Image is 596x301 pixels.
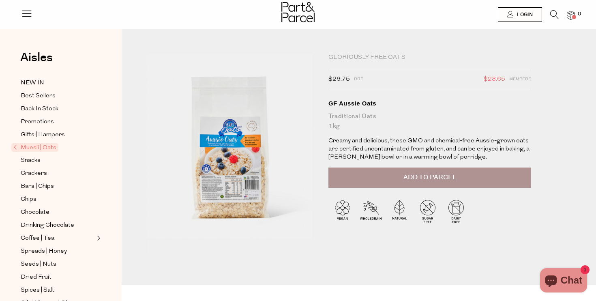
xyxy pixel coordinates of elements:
span: Gifts | Hampers [21,130,65,140]
a: Best Sellers [21,91,94,101]
span: Coffee | Tea [21,234,54,243]
span: Chocolate [21,208,49,217]
a: Drinking Chocolate [21,220,94,230]
span: Login [515,11,533,18]
img: P_P-ICONS-Live_Bec_V11_Natural.svg [385,197,414,226]
span: Best Sellers [21,91,56,101]
a: Dried Fruit [21,272,94,282]
a: Coffee | Tea [21,233,94,243]
a: Seeds | Nuts [21,259,94,269]
span: $23.65 [484,74,505,85]
div: Gloriously Free Oats [328,54,531,62]
p: Creamy and delicious, these GMO and chemical-free Aussie-grown oats are certified uncontaminated ... [328,137,531,161]
span: RRP [354,74,363,85]
a: Promotions [21,117,94,127]
span: Spreads | Honey [21,247,67,256]
a: NEW IN [21,78,94,88]
a: Gifts | Hampers [21,130,94,140]
a: Aisles [20,52,53,72]
span: Aisles [20,49,53,67]
a: Snacks [21,155,94,166]
a: Crackers [21,168,94,178]
img: P_P-ICONS-Live_Bec_V11_Sugar_Free.svg [414,197,442,226]
img: P_P-ICONS-Live_Bec_V11_Dairy_Free.svg [442,197,470,226]
img: P_P-ICONS-Live_Bec_V11_Vegan.svg [328,197,357,226]
a: Spreads | Honey [21,246,94,256]
span: Members [509,74,531,85]
span: $26.75 [328,74,350,85]
a: Muesli | Oats [13,143,94,153]
inbox-online-store-chat: Shopify online store chat [538,268,590,295]
a: Chocolate [21,207,94,217]
img: GF Aussie Oats [146,54,316,255]
span: Crackers [21,169,47,178]
span: Dried Fruit [21,273,51,282]
span: Drinking Chocolate [21,221,74,230]
a: Spices | Salt [21,285,94,295]
span: 0 [576,11,583,18]
span: Add to Parcel [403,173,457,182]
div: Traditional Oats 1kg [328,112,531,131]
button: Expand/Collapse Coffee | Tea [95,233,101,243]
a: Bars | Chips [21,181,94,191]
a: Chips [21,194,94,204]
a: Login [498,7,542,22]
button: Add to Parcel [328,168,531,188]
span: NEW IN [21,78,44,88]
span: Seeds | Nuts [21,260,56,269]
span: Snacks [21,156,41,166]
span: Spices | Salt [21,286,54,295]
img: Part&Parcel [281,2,315,22]
span: Muesli | Oats [11,143,58,152]
span: Chips [21,195,36,204]
span: Bars | Chips [21,182,54,191]
span: Promotions [21,117,54,127]
img: P_P-ICONS-Live_Bec_V11_Wholegrain.svg [357,197,385,226]
a: Back In Stock [21,104,94,114]
div: GF Aussie Oats [328,99,531,107]
span: Back In Stock [21,104,58,114]
a: 0 [567,11,575,19]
